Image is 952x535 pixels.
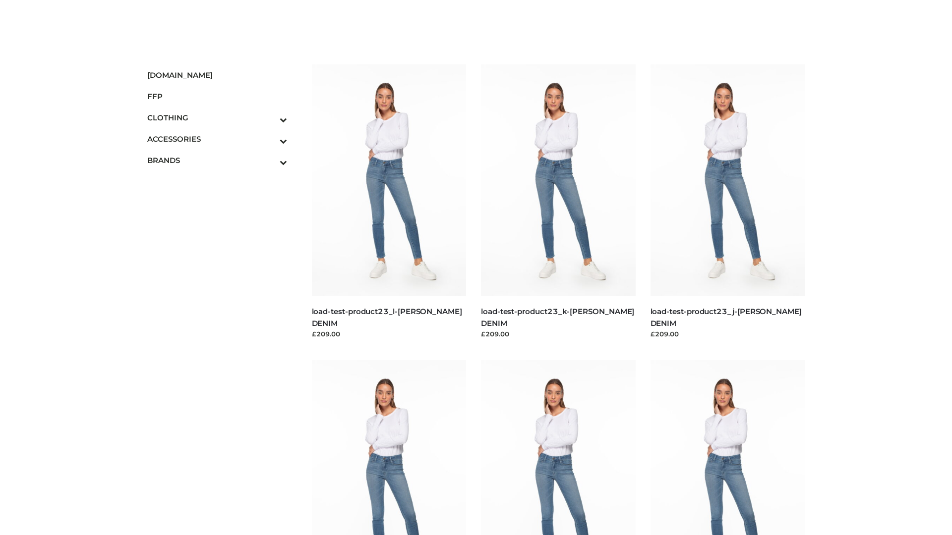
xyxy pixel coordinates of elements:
[252,128,287,150] button: Toggle Submenu
[312,307,462,327] a: load-test-product23_l-[PERSON_NAME] DENIM
[312,329,467,339] div: £209.00
[147,69,287,81] span: [DOMAIN_NAME]
[252,107,287,128] button: Toggle Submenu
[147,150,287,171] a: BRANDSToggle Submenu
[481,329,636,339] div: £209.00
[147,64,287,86] a: [DOMAIN_NAME]
[147,107,287,128] a: CLOTHINGToggle Submenu
[147,128,287,150] a: ACCESSORIESToggle Submenu
[252,150,287,171] button: Toggle Submenu
[651,329,805,339] div: £209.00
[147,133,287,145] span: ACCESSORIES
[147,86,287,107] a: FFP
[481,307,634,327] a: load-test-product23_k-[PERSON_NAME] DENIM
[147,112,287,123] span: CLOTHING
[147,155,287,166] span: BRANDS
[147,91,287,102] span: FFP
[651,307,802,327] a: load-test-product23_j-[PERSON_NAME] DENIM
